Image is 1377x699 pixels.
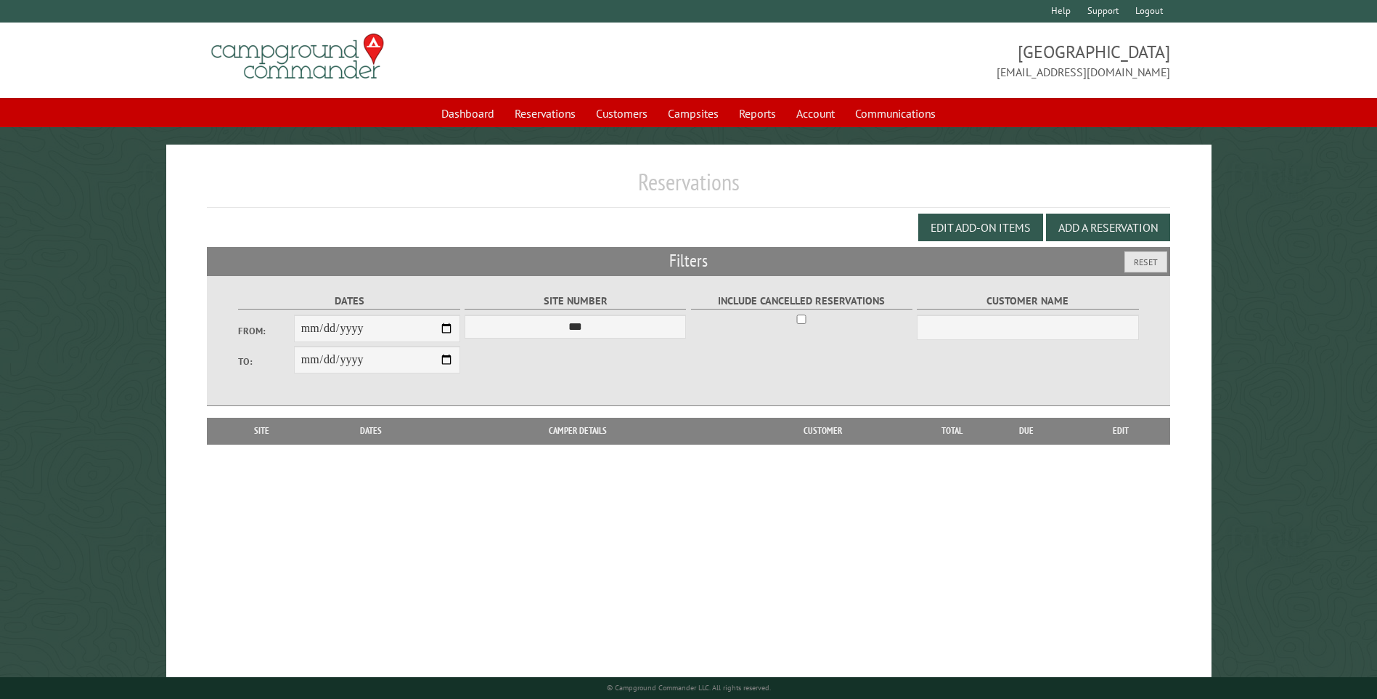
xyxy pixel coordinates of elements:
[689,40,1170,81] span: [GEOGRAPHIC_DATA] [EMAIL_ADDRESS][DOMAIN_NAME]
[238,355,293,368] label: To:
[918,214,1043,241] button: Edit Add-on Items
[433,100,503,127] a: Dashboard
[788,100,843,127] a: Account
[722,418,923,444] th: Customer
[1072,418,1170,444] th: Edit
[214,418,309,444] th: Site
[691,293,912,310] label: Include Cancelled Reservations
[923,418,981,444] th: Total
[607,683,771,692] small: © Campground Commander LLC. All rights reserved.
[587,100,656,127] a: Customers
[730,100,785,127] a: Reports
[1124,251,1167,272] button: Reset
[207,28,388,85] img: Campground Commander
[659,100,727,127] a: Campsites
[238,293,459,310] label: Dates
[1046,214,1170,241] button: Add a Reservation
[238,324,293,338] label: From:
[309,418,433,444] th: Dates
[465,293,686,310] label: Site Number
[846,100,944,127] a: Communications
[506,100,584,127] a: Reservations
[981,418,1072,444] th: Due
[207,247,1169,275] h2: Filters
[433,418,722,444] th: Camper Details
[917,293,1138,310] label: Customer Name
[207,168,1169,208] h1: Reservations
